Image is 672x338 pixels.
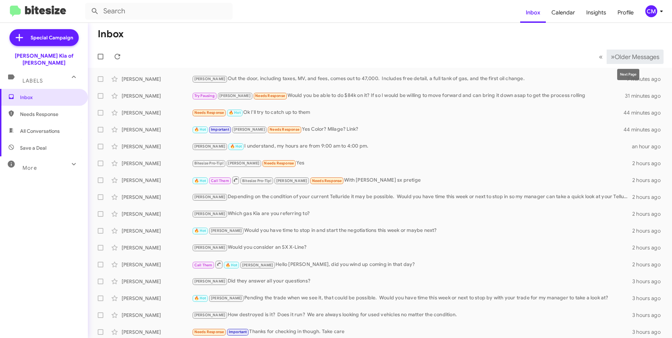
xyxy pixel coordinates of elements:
span: [PERSON_NAME] [194,144,226,149]
span: Older Messages [615,53,659,61]
div: [PERSON_NAME] [122,227,192,234]
div: 44 minutes ago [624,109,666,116]
div: Thanks for checking in though. Take care [192,328,632,336]
span: All Conversations [20,128,60,135]
span: Save a Deal [20,144,46,151]
span: Bitesize Pro-Tip! [194,161,224,165]
a: Special Campaign [9,29,79,46]
div: [PERSON_NAME] [122,312,192,319]
div: [PERSON_NAME] [122,160,192,167]
span: [PERSON_NAME] [211,296,242,300]
nav: Page navigation example [595,50,664,64]
div: Depending on the condition of your current Telluride it may be possible. Would you have time this... [192,193,632,201]
span: Labels [22,78,43,84]
span: Needs Response [194,110,224,115]
span: [PERSON_NAME] [194,313,226,317]
div: 2 hours ago [632,194,666,201]
div: [PERSON_NAME] [122,278,192,285]
div: 3 hours ago [632,295,666,302]
span: [PERSON_NAME] [228,161,259,165]
span: [PERSON_NAME] [242,263,273,267]
div: [PERSON_NAME] [122,194,192,201]
div: 3 hours ago [632,312,666,319]
span: [PERSON_NAME] [194,195,226,199]
span: Try Pausing [194,93,215,98]
div: I understand, my hours are from 9:00 am to 4:00 pm. [192,142,632,150]
div: Did they answer all your questions? [192,277,632,285]
span: 🔥 Hot [230,144,242,149]
span: Bitesize Pro-Tip! [242,178,271,183]
span: Needs Response [20,111,80,118]
span: [PERSON_NAME] [276,178,308,183]
span: [PERSON_NAME] [194,279,226,284]
span: 🔥 Hot [194,296,206,300]
span: Inbox [20,94,80,101]
div: With [PERSON_NAME] sx pretige [192,176,632,184]
span: [PERSON_NAME] [194,245,226,250]
div: Would you have time to stop in and start the negotiations this week or maybe next? [192,227,632,235]
div: Yes Color? Milage? Link? [192,125,624,134]
span: [PERSON_NAME] [211,228,242,233]
div: 3 hours ago [632,329,666,336]
div: 2 hours ago [632,160,666,167]
a: Inbox [520,2,546,23]
span: More [22,165,37,171]
span: Needs Response [194,330,224,334]
span: Special Campaign [31,34,73,41]
div: Which gas Kia are you referring to? [192,210,632,218]
button: Next [607,50,664,64]
span: [PERSON_NAME] [194,212,226,216]
div: [PERSON_NAME] [122,295,192,302]
span: Needs Response [312,178,342,183]
div: [PERSON_NAME] [122,92,192,99]
span: 🔥 Hot [226,263,238,267]
span: Call Them [194,263,213,267]
div: [PERSON_NAME] [122,143,192,150]
a: Profile [612,2,639,23]
div: [PERSON_NAME] [122,126,192,133]
div: Ok I'll try to catch up to them [192,109,624,117]
div: CM [645,5,657,17]
input: Search [85,3,233,20]
div: Pending the trade when we see it, that could be possible. Would you have time this week or next t... [192,294,632,302]
span: 🔥 Hot [194,127,206,132]
div: [PERSON_NAME] [122,329,192,336]
div: Out the door, including taxes, MV, and fees, comes out to 47,000. Includes free detail, a full ta... [192,75,627,83]
div: 7 minutes ago [627,76,666,83]
span: 🔥 Hot [194,178,206,183]
div: 2 hours ago [632,210,666,217]
div: [PERSON_NAME] [122,76,192,83]
div: 31 minutes ago [625,92,666,99]
div: [PERSON_NAME] [122,210,192,217]
div: Would you be able to do $84k on it? If so I would be willing to move forward and can bring it dow... [192,92,625,100]
div: [PERSON_NAME] [122,261,192,268]
span: Needs Response [255,93,285,98]
span: 🔥 Hot [229,110,241,115]
span: Needs Response [264,161,294,165]
span: [PERSON_NAME] [234,127,265,132]
span: « [599,52,603,61]
span: Important [229,330,247,334]
div: How destroyed is it? Does it run? We are always looking for used vehicles no matter the condition. [192,311,632,319]
div: Yes [192,159,632,167]
div: [PERSON_NAME] [122,109,192,116]
span: [PERSON_NAME] [194,77,226,81]
button: Previous [595,50,607,64]
div: 2 hours ago [632,244,666,251]
div: [PERSON_NAME] [122,177,192,184]
div: Hello [PERSON_NAME], did you wind up coming in that day? [192,260,632,269]
div: 3 hours ago [632,278,666,285]
h1: Inbox [98,28,124,40]
div: [PERSON_NAME] [122,244,192,251]
div: 2 hours ago [632,227,666,234]
div: an hour ago [632,143,666,150]
span: Needs Response [270,127,299,132]
div: Next Page [617,69,639,80]
a: Insights [581,2,612,23]
span: » [611,52,615,61]
button: CM [639,5,664,17]
span: Call Them [211,178,229,183]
